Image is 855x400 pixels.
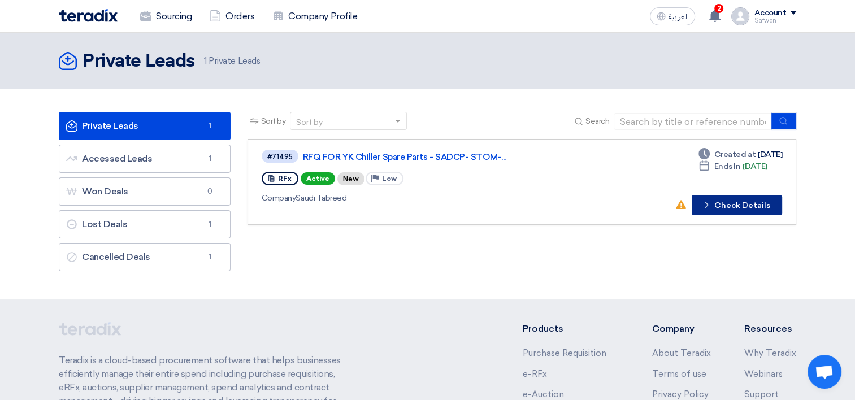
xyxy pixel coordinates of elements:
[59,210,231,238] a: Lost Deals1
[261,115,286,127] span: Sort by
[652,348,710,358] a: About Teradix
[714,4,723,13] span: 2
[652,389,708,399] a: Privacy Policy
[263,4,366,29] a: Company Profile
[744,369,783,379] a: Webinars
[59,243,231,271] a: Cancelled Deals1
[692,195,782,215] button: Check Details
[382,175,397,182] span: Low
[523,369,547,379] a: e-RFx
[303,152,585,162] a: RFQ FOR YK Chiller Spare Parts - SADCP- STOM-...
[278,175,292,182] span: RFx
[262,193,296,203] span: Company
[204,56,207,66] span: 1
[59,9,118,22] img: Teradix logo
[731,7,749,25] img: profile_test.png
[714,149,756,160] span: Created at
[203,251,216,263] span: 1
[523,348,606,358] a: Purchase Requisition
[203,153,216,164] span: 1
[585,115,609,127] span: Search
[744,389,779,399] a: Support
[204,55,260,68] span: Private Leads
[808,355,841,389] div: Open chat
[296,116,323,128] div: Sort by
[744,348,796,358] a: Why Teradix
[652,369,706,379] a: Terms of use
[262,192,588,204] div: Saudi Tabreed
[59,145,231,173] a: Accessed Leads1
[59,112,231,140] a: Private Leads1
[59,177,231,206] a: Won Deals0
[523,389,564,399] a: e-Auction
[652,322,710,336] li: Company
[201,4,263,29] a: Orders
[754,18,796,24] div: Safwan
[614,113,772,130] input: Search by title or reference number
[203,120,216,132] span: 1
[698,149,782,160] div: [DATE]
[267,153,293,160] div: #71495
[337,172,364,185] div: New
[203,219,216,230] span: 1
[650,7,695,25] button: العربية
[714,160,741,172] span: Ends In
[744,322,796,336] li: Resources
[698,160,767,172] div: [DATE]
[301,172,335,185] span: Active
[131,4,201,29] a: Sourcing
[523,322,618,336] li: Products
[754,8,786,18] div: Account
[668,13,688,21] span: العربية
[83,50,195,73] h2: Private Leads
[203,186,216,197] span: 0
